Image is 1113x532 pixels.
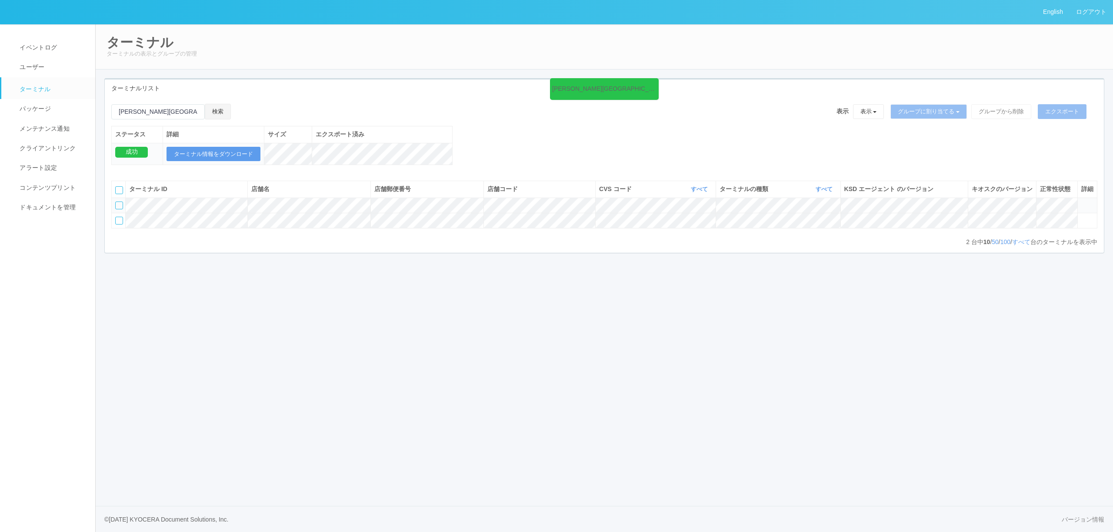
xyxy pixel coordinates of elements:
[1012,238,1030,245] a: すべて
[205,104,231,119] button: 検索
[890,104,967,119] button: グループに割り当てる
[167,147,260,162] button: ターミナル情報をダウンロード
[487,185,518,192] span: 店舗コード
[1,198,103,217] a: ドキュメントを管理
[17,145,76,152] span: クライアントリンク
[107,35,1102,50] h2: ターミナル
[1,38,103,57] a: イベントログ
[17,86,51,93] span: ターミナル
[167,130,260,139] div: 詳細
[1038,104,1086,119] button: エクスポート
[1081,185,1093,194] div: 詳細
[17,125,70,132] span: メンテナンス通知
[1,178,103,198] a: コンテンツプリント
[1,119,103,139] a: メンテナンス通知
[816,186,835,192] a: すべて
[17,204,76,211] span: ドキュメントを管理
[1062,515,1104,524] a: バージョン情報
[983,238,990,245] span: 10
[115,147,148,158] div: 成功
[853,104,884,119] button: 表示
[971,104,1031,119] button: グループから削除
[836,107,849,116] span: 表示
[17,164,57,171] span: アラート設定
[1,99,103,119] a: パッケージ
[115,130,159,139] div: ステータス
[129,185,244,194] div: ターミナル ID
[1,57,103,77] a: ユーザー
[966,238,1097,247] p: 台中 / / / 台のターミナルを表示中
[1,158,103,178] a: アラート設定
[1000,238,1010,245] a: 100
[599,185,634,194] span: CVS コード
[972,185,1033,192] span: キオスクのバージョン
[251,185,270,192] span: 店舗名
[374,185,411,192] span: 店舗郵便番号
[689,185,712,194] button: すべて
[17,44,57,51] span: イベントログ
[552,84,656,93] div: [PERSON_NAME][GEOGRAPHIC_DATA] の検索結果 (2 件)
[17,105,51,112] span: パッケージ
[1040,185,1070,192] span: 正常性状態
[1,77,103,99] a: ターミナル
[17,63,44,70] span: ユーザー
[720,185,770,194] span: ターミナルの種類
[966,238,971,245] span: 2
[104,516,229,523] span: © [DATE] KYOCERA Document Solutions, Inc.
[316,130,449,139] div: エクスポート済み
[268,130,309,139] div: サイズ
[17,184,76,191] span: コンテンツプリント
[107,50,1102,58] p: ターミナルの表示とグループの管理
[691,186,710,192] a: すべて
[813,185,837,194] button: すべて
[992,238,999,245] a: 50
[1,139,103,158] a: クライアントリンク
[105,79,1104,97] div: ターミナルリスト
[844,185,933,192] span: KSD エージェント のバージョン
